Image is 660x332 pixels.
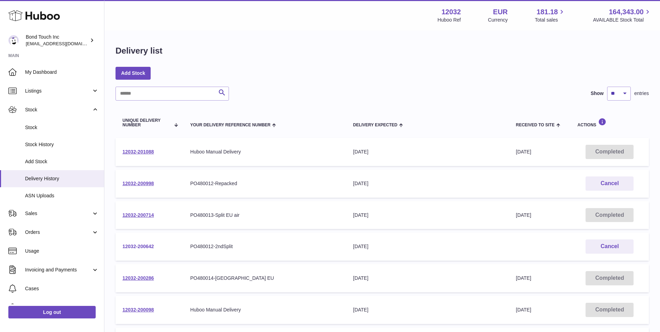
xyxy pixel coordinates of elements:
button: Cancel [586,176,634,191]
strong: 12032 [442,7,461,17]
div: Actions [578,118,642,127]
span: 181.18 [536,7,558,17]
span: Invoicing and Payments [25,267,92,273]
div: [DATE] [353,180,502,187]
span: Total sales [535,17,566,23]
span: [DATE] [516,149,531,155]
div: [DATE] [353,212,502,219]
a: 12032-200642 [122,244,154,249]
span: [DATE] [516,212,531,218]
span: entries [634,90,649,97]
span: Add Stock [25,158,99,165]
div: [DATE] [353,275,502,282]
a: 12032-201088 [122,149,154,155]
span: Usage [25,248,99,254]
span: Listings [25,88,92,94]
strong: EUR [493,7,508,17]
div: Currency [488,17,508,23]
span: Sales [25,210,92,217]
span: Delivery Expected [353,123,397,127]
span: AVAILABLE Stock Total [593,17,652,23]
span: Orders [25,229,92,236]
div: PO480014-[GEOGRAPHIC_DATA] EU [190,275,339,282]
span: ASN Uploads [25,192,99,199]
a: 12032-200714 [122,212,154,218]
a: Add Stock [116,67,151,79]
div: Huboo Ref [438,17,461,23]
div: [DATE] [353,243,502,250]
span: Delivery History [25,175,99,182]
span: 164,343.00 [609,7,644,17]
span: Cases [25,285,99,292]
span: My Dashboard [25,69,99,76]
a: 12032-200098 [122,307,154,313]
span: [DATE] [516,275,531,281]
span: Unique Delivery Number [122,118,170,127]
a: 164,343.00 AVAILABLE Stock Total [593,7,652,23]
span: Your Delivery Reference Number [190,123,271,127]
a: 12032-200998 [122,181,154,186]
span: [DATE] [516,307,531,313]
span: [EMAIL_ADDRESS][DOMAIN_NAME] [26,41,102,46]
label: Show [591,90,604,97]
span: Stock [25,106,92,113]
div: PO480012-2ndSplit [190,243,339,250]
img: internalAdmin-12032@internal.huboo.com [8,35,19,46]
div: Bond Touch Inc [26,34,88,47]
div: [DATE] [353,307,502,313]
span: Received to Site [516,123,555,127]
button: Cancel [586,239,634,254]
div: Huboo Manual Delivery [190,149,339,155]
span: Stock [25,124,99,131]
a: Log out [8,306,96,318]
div: PO480013-Split EU air [190,212,339,219]
div: PO480012-Repacked [190,180,339,187]
a: 12032-200286 [122,275,154,281]
h1: Delivery list [116,45,162,56]
div: Huboo Manual Delivery [190,307,339,313]
span: Stock History [25,141,99,148]
a: 181.18 Total sales [535,7,566,23]
div: [DATE] [353,149,502,155]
